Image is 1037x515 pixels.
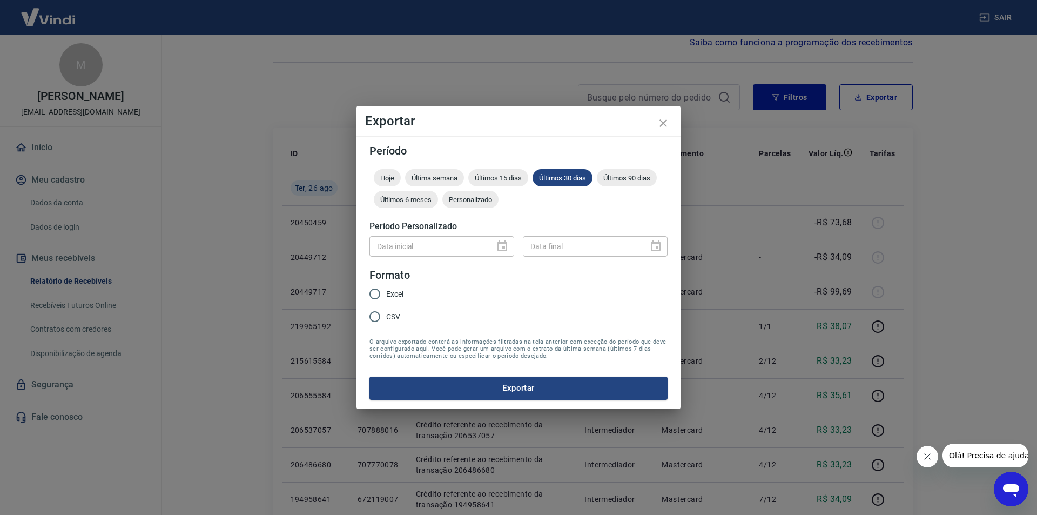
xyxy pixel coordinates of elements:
button: Exportar [369,377,668,399]
legend: Formato [369,267,410,283]
iframe: Mensagem da empresa [942,444,1028,467]
div: Últimos 6 meses [374,191,438,208]
div: Últimos 15 dias [468,169,528,186]
input: DD/MM/YYYY [369,236,487,256]
iframe: Botão para abrir a janela de mensagens [994,472,1028,506]
span: Olá! Precisa de ajuda? [6,8,91,16]
span: CSV [386,311,400,323]
span: Últimos 6 meses [374,196,438,204]
span: Últimos 90 dias [597,174,657,182]
div: Últimos 90 dias [597,169,657,186]
span: Últimos 15 dias [468,174,528,182]
h4: Exportar [365,115,672,128]
div: Últimos 30 dias [533,169,592,186]
h5: Período [369,145,668,156]
input: DD/MM/YYYY [523,236,641,256]
h5: Período Personalizado [369,221,668,232]
span: Hoje [374,174,401,182]
div: Hoje [374,169,401,186]
span: Últimos 30 dias [533,174,592,182]
span: Última semana [405,174,464,182]
span: O arquivo exportado conterá as informações filtradas na tela anterior com exceção do período que ... [369,338,668,359]
div: Personalizado [442,191,499,208]
span: Excel [386,289,403,300]
button: close [650,110,676,136]
div: Última semana [405,169,464,186]
span: Personalizado [442,196,499,204]
iframe: Fechar mensagem [917,446,938,467]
